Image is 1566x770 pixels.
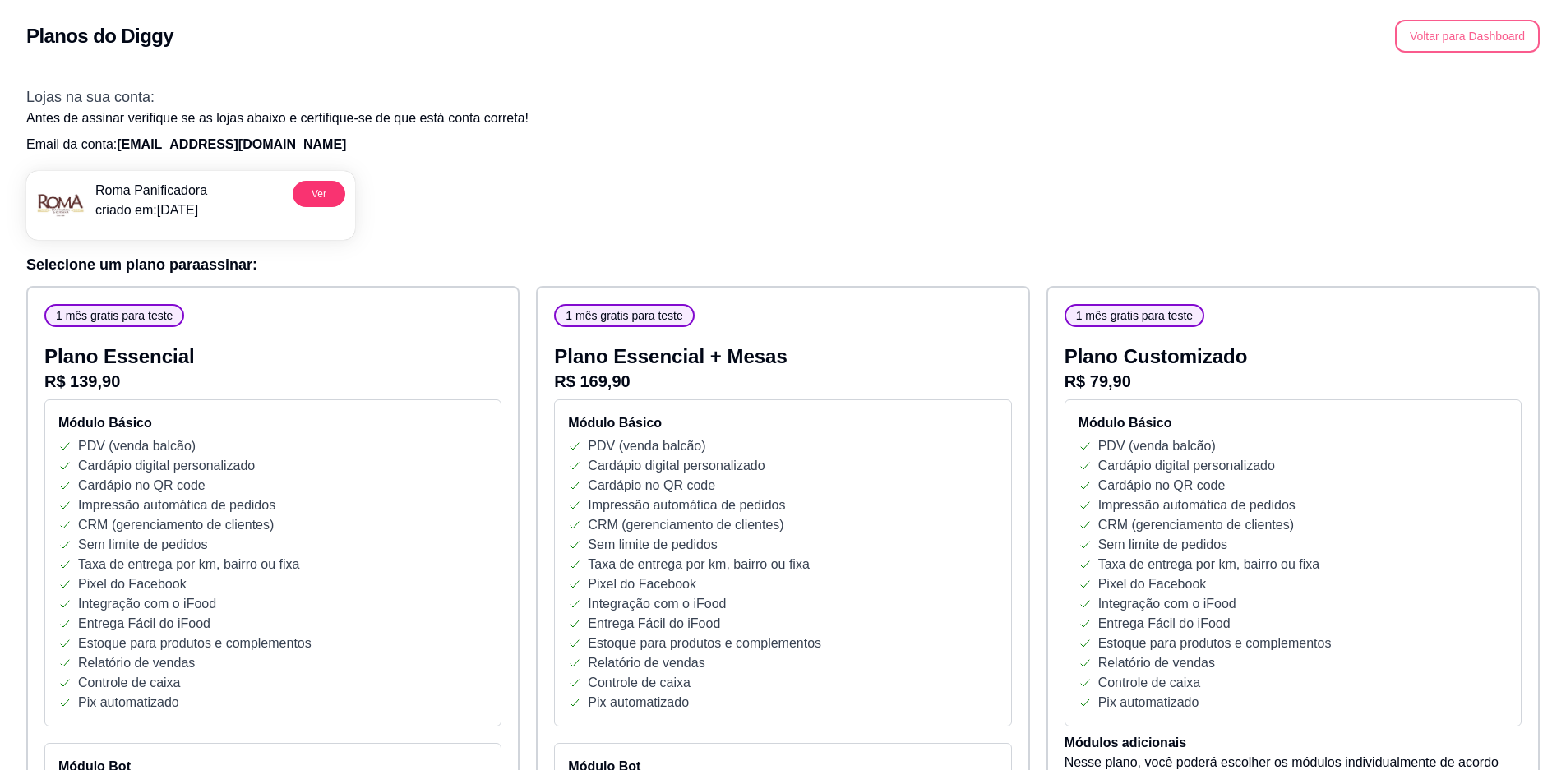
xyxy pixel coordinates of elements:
p: R$ 139,90 [44,370,501,393]
p: CRM (gerenciamento de clientes) [588,515,783,535]
p: Integração com o iFood [588,594,726,614]
p: Taxa de entrega por km, bairro ou fixa [78,555,299,574]
span: 1 mês gratis para teste [1069,307,1199,324]
p: Cardápio no QR code [588,476,715,496]
p: Cardápio digital personalizado [1098,456,1275,476]
p: Taxa de entrega por km, bairro ou fixa [1098,555,1319,574]
p: Impressão automática de pedidos [78,496,275,515]
span: 1 mês gratis para teste [559,307,689,324]
h3: Lojas na sua conta: [26,85,1540,108]
p: Cardápio digital personalizado [78,456,255,476]
p: Sem limite de pedidos [588,535,717,555]
p: CRM (gerenciamento de clientes) [1098,515,1294,535]
p: Entrega Fácil do iFood [1098,614,1231,634]
p: Controle de caixa [1098,673,1201,693]
p: CRM (gerenciamento de clientes) [78,515,274,535]
p: Integração com o iFood [1098,594,1236,614]
p: Plano Customizado [1065,344,1522,370]
p: Plano Essencial [44,344,501,370]
p: Impressão automática de pedidos [588,496,785,515]
p: Estoque para produtos e complementos [588,634,821,653]
p: Integração com o iFood [78,594,216,614]
p: R$ 169,90 [554,370,1011,393]
button: Voltar para Dashboard [1395,20,1540,53]
p: Cardápio digital personalizado [588,456,765,476]
p: Taxa de entrega por km, bairro ou fixa [588,555,809,574]
p: criado em: [DATE] [95,201,207,220]
p: Relatório de vendas [1098,653,1215,673]
p: PDV (venda balcão) [1098,436,1216,456]
p: Plano Essencial + Mesas [554,344,1011,370]
p: Sem limite de pedidos [78,535,207,555]
p: Controle de caixa [78,673,181,693]
p: Relatório de vendas [588,653,704,673]
p: Controle de caixa [588,673,691,693]
p: PDV (venda balcão) [588,436,705,456]
p: Email da conta: [26,135,1540,154]
h4: Módulo Básico [1079,413,1508,433]
p: Pixel do Facebook [78,574,187,594]
p: Sem limite de pedidos [1098,535,1227,555]
p: Pixel do Facebook [1098,574,1207,594]
span: 1 mês gratis para teste [49,307,179,324]
button: Ver [293,181,345,207]
h4: Módulo Básico [568,413,997,433]
p: Pix automatizado [1098,693,1199,712]
p: R$ 79,90 [1065,370,1522,393]
p: Cardápio no QR code [78,476,206,496]
p: Pix automatizado [78,693,179,712]
h4: Módulos adicionais [1065,733,1522,753]
p: Relatório de vendas [78,653,195,673]
img: menu logo [36,181,85,230]
h4: Módulo Básico [58,413,487,433]
p: Antes de assinar verifique se as lojas abaixo e certifique-se de que está conta correta! [26,108,1540,128]
p: Entrega Fácil do iFood [588,614,720,634]
p: PDV (venda balcão) [78,436,196,456]
p: Entrega Fácil do iFood [78,614,210,634]
p: Cardápio no QR code [1098,476,1226,496]
h3: Selecione um plano para assinar : [26,253,1540,276]
p: Estoque para produtos e complementos [1098,634,1332,653]
p: Estoque para produtos e complementos [78,634,312,653]
p: Pix automatizado [588,693,689,712]
a: Voltar para Dashboard [1395,29,1540,43]
a: menu logoRoma Panificadoracriado em:[DATE]Ver [26,171,355,240]
h2: Planos do Diggy [26,23,173,49]
span: [EMAIL_ADDRESS][DOMAIN_NAME] [117,137,346,151]
p: Impressão automática de pedidos [1098,496,1296,515]
p: Roma Panificadora [95,181,207,201]
p: Pixel do Facebook [588,574,696,594]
